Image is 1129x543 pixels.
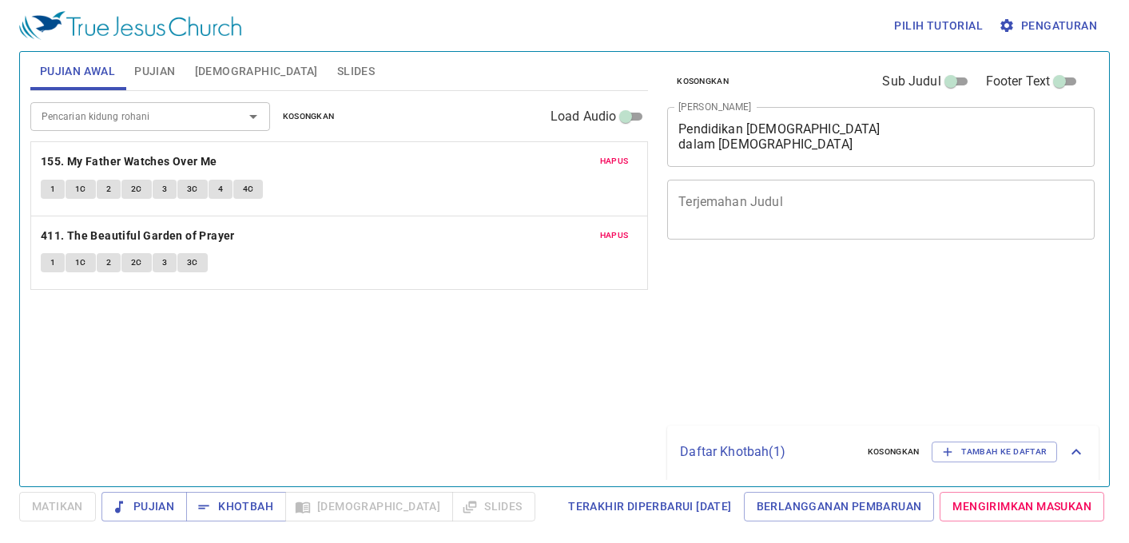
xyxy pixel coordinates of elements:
[940,492,1104,521] a: Mengirimkan Masukan
[562,492,737,521] a: Terakhir Diperbarui [DATE]
[131,182,142,196] span: 2C
[996,11,1103,41] button: Pengaturan
[932,442,1057,462] button: Tambah ke Daftar
[101,492,187,521] button: Pujian
[153,180,177,199] button: 3
[19,11,241,40] img: True Jesus Church
[1002,16,1097,36] span: Pengaturan
[986,72,1051,91] span: Footer Text
[195,61,318,81] span: [DEMOGRAPHIC_DATA]
[757,497,922,517] span: Berlangganan Pembaruan
[882,72,940,91] span: Sub Judul
[162,182,167,196] span: 3
[600,154,629,168] span: Hapus
[50,182,55,196] span: 1
[667,72,738,91] button: Kosongkan
[868,445,920,459] span: Kosongkan
[590,226,638,245] button: Hapus
[283,109,335,124] span: Kosongkan
[858,442,929,462] button: Kosongkan
[114,497,174,517] span: Pujian
[199,497,273,517] span: Khotbah
[952,497,1091,517] span: Mengirimkan Masukan
[273,107,344,126] button: Kosongkan
[678,121,1083,152] textarea: Pendidikan [DEMOGRAPHIC_DATA] dalam [DEMOGRAPHIC_DATA]
[75,182,86,196] span: 1C
[106,182,111,196] span: 2
[551,107,617,126] span: Load Audio
[568,497,731,517] span: Terakhir Diperbarui [DATE]
[187,256,198,270] span: 3C
[121,253,152,272] button: 2C
[41,226,235,246] b: 411. The Beautiful Garden of Prayer
[942,445,1047,459] span: Tambah ke Daftar
[121,180,152,199] button: 2C
[242,105,264,128] button: Open
[243,182,254,196] span: 4C
[106,256,111,270] span: 2
[134,61,175,81] span: Pujian
[680,442,854,462] p: Daftar Khotbah ( 1 )
[97,180,121,199] button: 2
[41,180,65,199] button: 1
[590,152,638,171] button: Hapus
[677,74,729,89] span: Kosongkan
[41,152,217,172] b: 155. My Father Watches Over Me
[233,180,264,199] button: 4C
[153,253,177,272] button: 3
[667,426,1099,478] div: Daftar Khotbah(1)KosongkanTambah ke Daftar
[41,152,220,172] button: 155. My Father Watches Over Me
[186,492,286,521] button: Khotbah
[218,182,223,196] span: 4
[177,253,208,272] button: 3C
[66,180,96,199] button: 1C
[209,180,233,199] button: 4
[41,253,65,272] button: 1
[888,11,989,41] button: Pilih tutorial
[131,256,142,270] span: 2C
[66,253,96,272] button: 1C
[162,256,167,270] span: 3
[600,228,629,243] span: Hapus
[50,256,55,270] span: 1
[75,256,86,270] span: 1C
[187,182,198,196] span: 3C
[661,256,1011,419] iframe: from-child
[177,180,208,199] button: 3C
[744,492,935,521] a: Berlangganan Pembaruan
[337,61,375,81] span: Slides
[41,226,237,246] button: 411. The Beautiful Garden of Prayer
[40,61,115,81] span: Pujian Awal
[894,16,983,36] span: Pilih tutorial
[97,253,121,272] button: 2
